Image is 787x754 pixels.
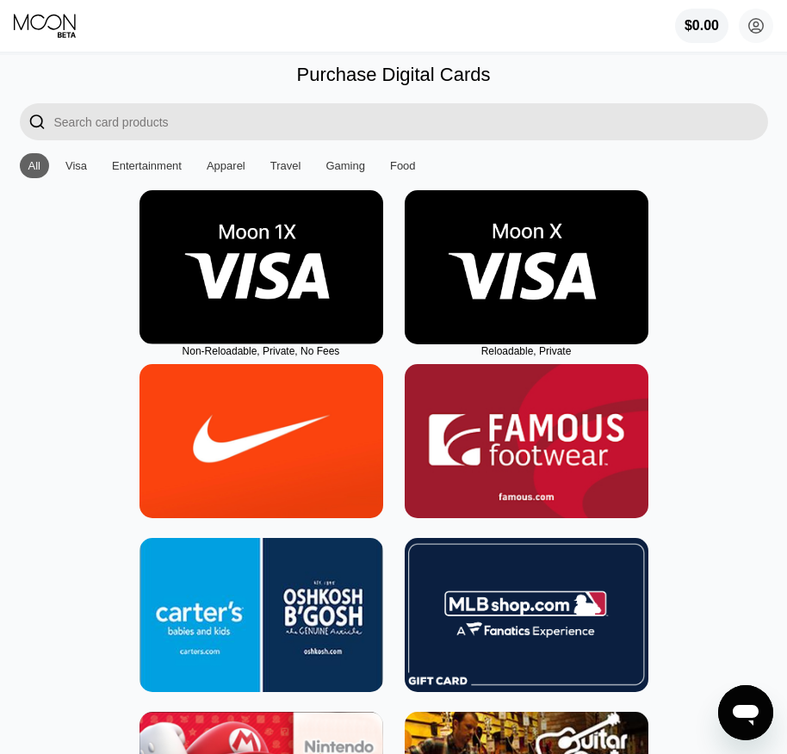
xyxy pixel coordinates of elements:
input: Search card products [54,103,768,140]
div: All [28,159,40,172]
div: All [20,153,49,178]
div: Entertainment [112,159,182,172]
div: Apparel [207,159,245,172]
div: Travel [262,153,310,178]
div:  [20,103,54,140]
div: Gaming [325,159,365,172]
div: Reloadable, Private [405,345,648,357]
div: Travel [270,159,301,172]
div: Gaming [317,153,374,178]
div: Apparel [198,153,254,178]
div: $0.00 [675,9,728,43]
div: $0.00 [685,18,719,34]
div: Food [381,153,424,178]
div: Visa [65,159,87,172]
div: Non-Reloadable, Private, No Fees [139,345,383,357]
div: Visa [57,153,96,178]
div:  [28,112,46,132]
div: Food [390,159,416,172]
div: Purchase Digital Cards [297,64,491,86]
div: Entertainment [103,153,190,178]
iframe: Button to launch messaging window [718,685,773,740]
